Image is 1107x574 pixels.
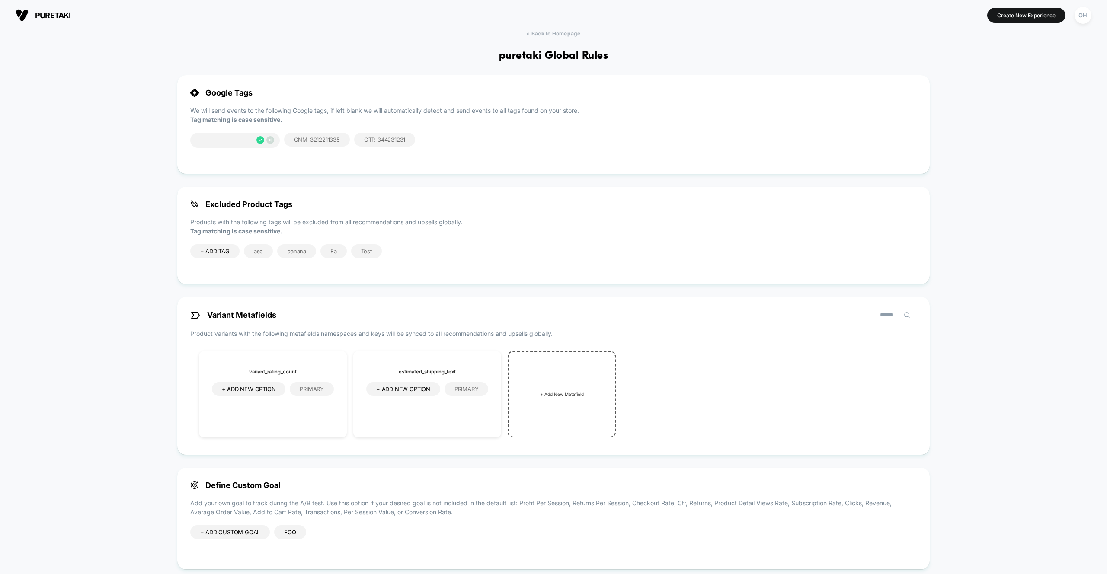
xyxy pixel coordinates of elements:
span: GTR-344231231 [364,136,405,143]
span: Excluded Product Tags [190,200,917,209]
button: OH [1072,6,1094,24]
span: + ADD TAG [200,248,230,255]
button: Create New Experience [987,8,1065,23]
p: Products with the following tags will be excluded from all recommendations and upsells globally. [190,217,917,236]
span: GNM-3212211335 [294,136,340,143]
div: + ADD CUSTOM GOAL [190,525,270,539]
span: Test [361,248,372,255]
span: Google Tags [190,88,917,97]
h3: variant_rating_count [212,369,334,375]
span: asd [254,248,263,255]
img: Visually logo [16,9,29,22]
strong: Tag matching is case sensitive. [190,116,282,123]
span: Variant Metafields [190,310,276,320]
span: + ADD NEW OPTION [376,386,430,392]
p: We will send events to the following Google tags, if left blank we will automatically detect and ... [190,106,917,124]
p: Add your own goal to track during the A/B test. Use this option if your desired goal is not inclu... [190,498,917,517]
h1: puretaki Global Rules [499,50,608,62]
strong: Tag matching is case sensitive. [190,227,282,235]
span: < Back to Homepage [526,30,580,37]
span: primary [300,386,324,392]
button: puretaki [13,8,74,22]
h3: estimated_shipping_text [366,369,488,375]
p: Product variants with the following metafields namespaces and keys will be synced to all recommen... [190,329,917,338]
span: puretaki [35,11,71,20]
div: foo [274,525,306,539]
div: + Add New Metafield [508,351,616,437]
div: OH [1075,7,1091,24]
span: + ADD NEW OPTION [222,386,276,392]
span: Fa [330,248,337,255]
span: primary [454,386,479,392]
span: banana [287,248,306,255]
span: Define Custom Goal [190,481,917,490]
